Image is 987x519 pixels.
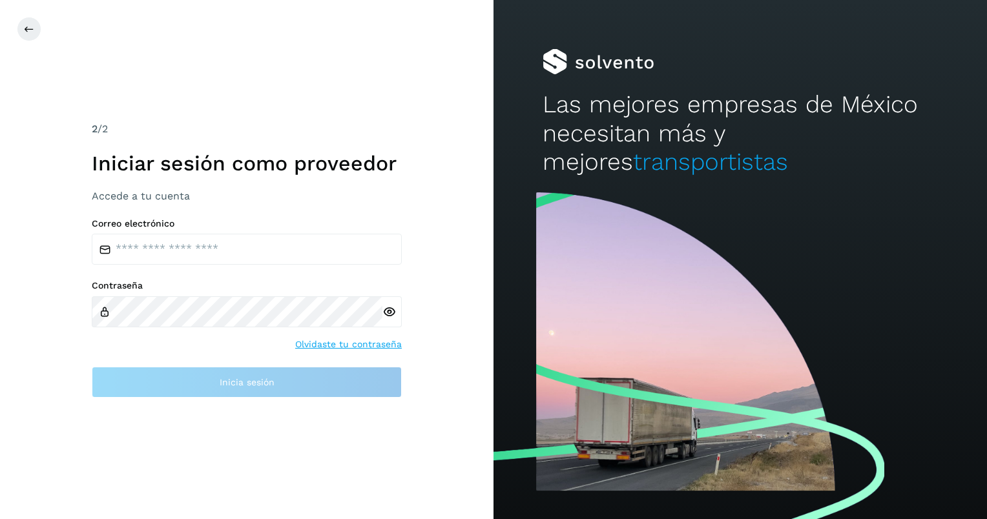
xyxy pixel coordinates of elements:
[92,280,402,291] label: Contraseña
[92,190,402,202] h3: Accede a tu cuenta
[92,151,402,176] h1: Iniciar sesión como proveedor
[295,338,402,351] a: Olvidaste tu contraseña
[220,378,275,387] span: Inicia sesión
[92,367,402,398] button: Inicia sesión
[633,148,788,176] span: transportistas
[92,218,402,229] label: Correo electrónico
[543,90,937,176] h2: Las mejores empresas de México necesitan más y mejores
[92,121,402,137] div: /2
[92,123,98,135] span: 2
